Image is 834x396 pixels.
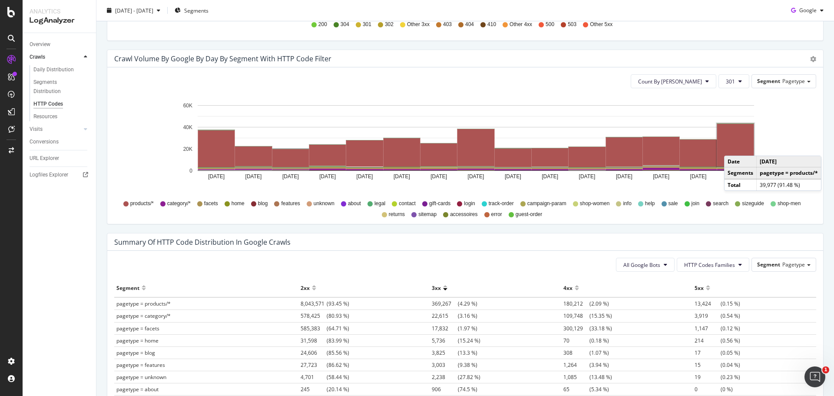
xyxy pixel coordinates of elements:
span: (1.97 %) [432,325,477,332]
div: Daily Distribution [33,65,74,74]
span: (58.44 %) [301,373,349,381]
text: [DATE] [579,173,596,180]
span: (20.14 %) [301,386,349,393]
span: (80.93 %) [301,312,349,319]
a: Segments Distribution [33,78,90,96]
span: track-order [489,200,514,207]
div: Segment [116,281,139,295]
span: 15 [695,361,721,369]
span: (0.15 %) [695,300,740,307]
span: 3,825 [432,349,458,356]
div: Summary of HTTP Code Distribution in google crawls [114,238,291,246]
span: contact [399,200,416,207]
span: pagetype = category/* [116,312,171,319]
div: Crawls [30,53,45,62]
text: [DATE] [690,173,707,180]
span: 1,085 [563,373,589,381]
span: (13.3 %) [432,349,477,356]
span: [DATE] - [DATE] [115,7,153,14]
text: [DATE] [542,173,558,180]
span: 22,615 [432,312,458,319]
span: (2.09 %) [563,300,609,307]
a: URL Explorer [30,154,90,163]
span: (85.56 %) [301,349,349,356]
text: [DATE] [208,173,225,180]
span: (3.94 %) [563,361,609,369]
span: login [464,200,475,207]
span: pagetype = blog [116,349,155,356]
text: 20K [183,146,192,152]
a: Overview [30,40,90,49]
td: pagetype = products/* [757,167,821,179]
span: 578,425 [301,312,327,319]
div: Conversions [30,137,59,146]
span: join [692,200,700,207]
div: Logfiles Explorer [30,170,68,180]
div: URL Explorer [30,154,59,163]
span: 180,212 [563,300,589,307]
span: (0.12 %) [695,325,740,332]
span: 24,606 [301,349,327,356]
span: 1,147 [695,325,721,332]
span: 0 [695,386,721,393]
span: 13,424 [695,300,721,307]
button: Google [788,3,827,17]
td: Date [725,156,757,167]
span: Segment [757,77,780,85]
span: sitemap [418,211,437,218]
span: (27.82 %) [432,373,480,381]
span: (3.16 %) [432,312,477,319]
span: 8,043,571 [301,300,327,307]
button: Segments [171,3,212,17]
span: 109,748 [563,312,589,319]
span: (83.99 %) [301,337,349,344]
div: HTTP Codes [33,100,63,109]
span: 214 [695,337,721,344]
span: accessoires [450,211,477,218]
span: 302 [385,21,394,28]
span: 4,701 [301,373,327,381]
span: 3,919 [695,312,721,319]
svg: A chart. [114,95,810,196]
span: pagetype = facets [116,325,159,332]
span: 5,736 [432,337,458,344]
span: unknown [314,200,334,207]
span: Pagetype [782,261,805,268]
text: [DATE] [653,173,669,180]
span: 304 [341,21,349,28]
button: [DATE] - [DATE] [103,3,164,17]
span: about [348,200,361,207]
span: (0.05 %) [695,349,740,356]
text: [DATE] [394,173,410,180]
span: 503 [568,21,576,28]
span: (15.35 %) [563,312,612,319]
button: HTTP Codes Families [677,258,749,272]
span: help [645,200,655,207]
span: (0.23 %) [695,373,740,381]
span: Other 4xx [510,21,532,28]
span: 70 [563,337,589,344]
span: (9.38 %) [432,361,477,369]
span: 27,723 [301,361,327,369]
text: 60K [183,103,192,109]
span: Count By Day [638,78,702,85]
span: shop-women [580,200,610,207]
text: 40K [183,124,192,130]
span: (93.45 %) [301,300,349,307]
span: pagetype = products/* [116,300,171,307]
span: 308 [563,349,589,356]
span: (1.07 %) [563,349,609,356]
td: Total [725,179,757,190]
span: (0 %) [695,386,733,393]
span: 410 [487,21,496,28]
text: [DATE] [505,173,521,180]
span: 3,003 [432,361,458,369]
span: 200 [318,21,327,28]
span: Segment [757,261,780,268]
text: [DATE] [357,173,373,180]
div: LogAnalyzer [30,16,89,26]
span: campaign-param [527,200,566,207]
td: [DATE] [757,156,821,167]
span: pagetype = about [116,386,159,393]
